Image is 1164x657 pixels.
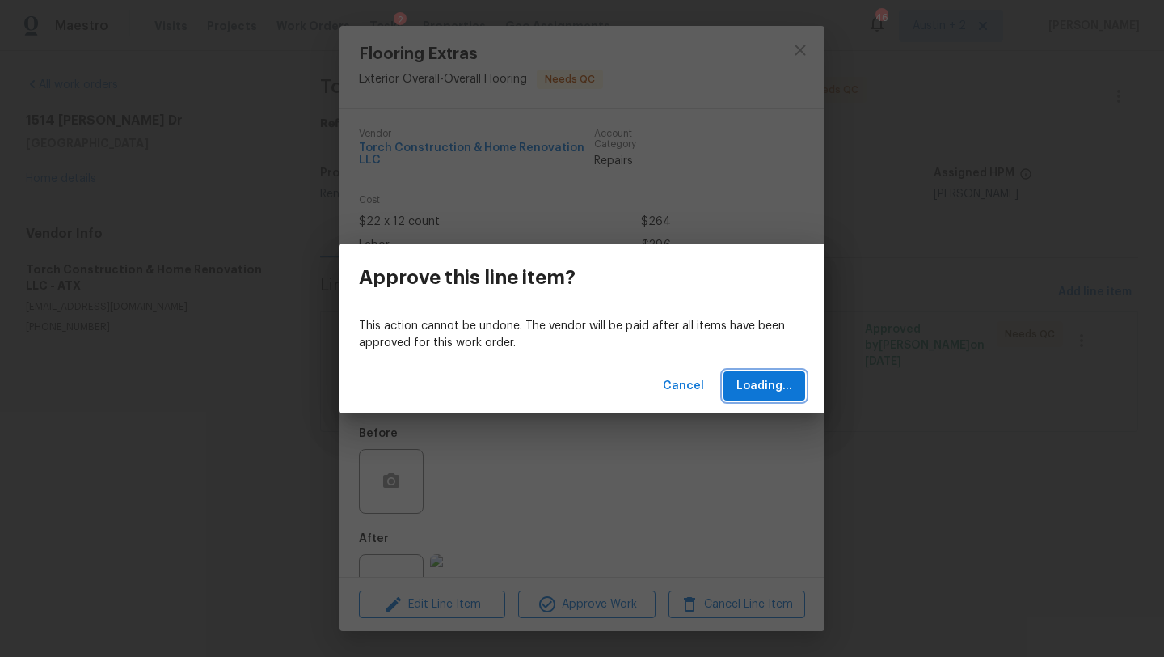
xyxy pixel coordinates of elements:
[359,266,576,289] h3: Approve this line item?
[359,318,805,352] p: This action cannot be undone. The vendor will be paid after all items have been approved for this...
[736,376,792,396] span: Loading...
[656,371,711,401] button: Cancel
[723,371,805,401] button: Loading...
[663,376,704,396] span: Cancel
